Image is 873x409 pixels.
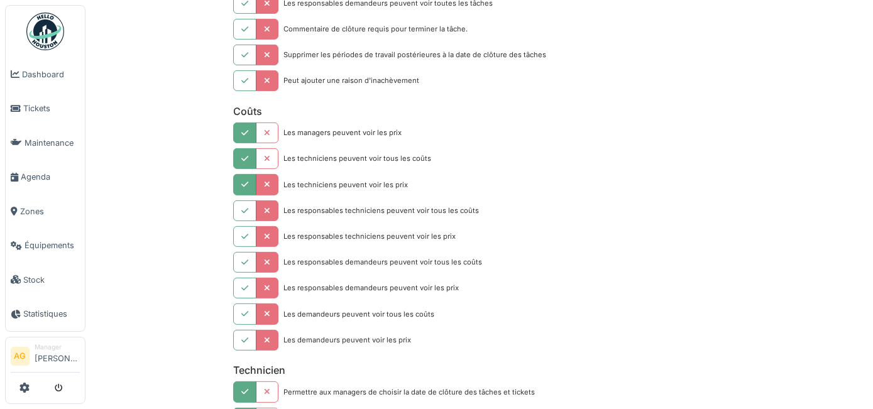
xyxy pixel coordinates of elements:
[22,68,80,80] span: Dashboard
[283,128,402,138] div: Les managers peuvent voir les prix
[283,283,459,293] div: Les responsables demandeurs peuvent voir les prix
[23,274,80,286] span: Stock
[25,239,80,251] span: Équipements
[233,106,857,117] h6: Coûts
[283,180,408,190] div: Les techniciens peuvent voir les prix
[283,387,535,398] div: Permettre aux managers de choisir la date de clôture des tâches et tickets
[233,364,857,376] h6: Technicien
[6,92,85,126] a: Tickets
[6,229,85,263] a: Équipements
[6,57,85,92] a: Dashboard
[283,335,411,346] div: Les demandeurs peuvent voir les prix
[11,347,30,366] li: AG
[6,297,85,332] a: Statistiques
[23,102,80,114] span: Tickets
[283,75,419,86] div: Peut ajouter une raison d'inachèvement
[25,137,80,149] span: Maintenance
[283,24,468,35] div: Commentaire de clôture requis pour terminer la tâche.
[6,160,85,195] a: Agenda
[26,13,64,50] img: Badge_color-CXgf-gQk.svg
[283,309,434,320] div: Les demandeurs peuvent voir tous les coûts
[283,257,482,268] div: Les responsables demandeurs peuvent voir tous les coûts
[20,205,80,217] span: Zones
[11,342,80,373] a: AG Manager[PERSON_NAME]
[6,194,85,229] a: Zones
[283,50,546,60] div: Supprimer les périodes de travail postérieures à la date de clôture des tâches
[6,263,85,297] a: Stock
[35,342,80,369] li: [PERSON_NAME]
[35,342,80,352] div: Manager
[283,205,479,216] div: Les responsables techniciens peuvent voir tous les coûts
[21,171,80,183] span: Agenda
[6,126,85,160] a: Maintenance
[283,153,431,164] div: Les techniciens peuvent voir tous les coûts
[23,308,80,320] span: Statistiques
[283,231,456,242] div: Les responsables techniciens peuvent voir les prix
